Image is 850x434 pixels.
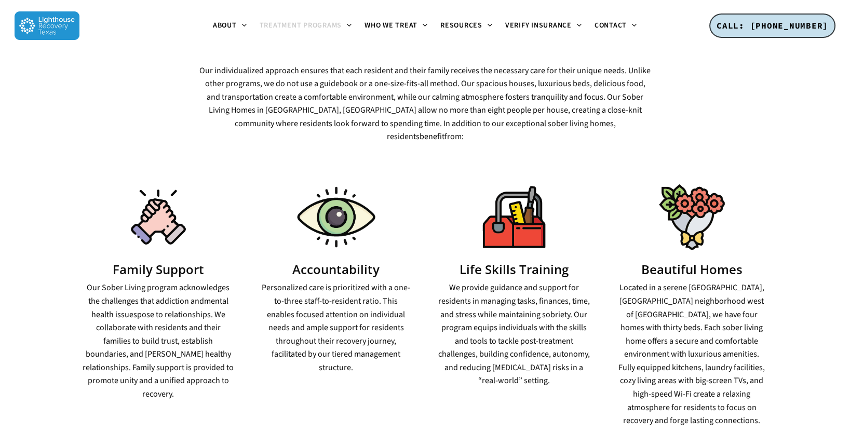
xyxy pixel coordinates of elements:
p: Located in a serene [GEOGRAPHIC_DATA], [GEOGRAPHIC_DATA] neighborhood west of [GEOGRAPHIC_DATA], ... [616,281,768,428]
a: CALL: [PHONE_NUMBER] [709,13,835,38]
a: mental health issues [91,295,228,320]
a: Who We Treat [358,22,434,30]
strong: Beautiful Homes [641,261,743,278]
a: About [207,22,253,30]
a: Treatment Programs [253,22,359,30]
strong: Life Skills Training [460,261,569,278]
span: About [213,20,237,31]
p: Personalized care is prioritized with a one-to-three staff-to-resident ratio. This enables focuse... [260,281,412,374]
strong: Family Support [113,261,204,278]
img: Lighthouse Recovery Texas [15,11,79,40]
p: We provide guidance and support for residents in managing tasks, finances, time, and stress while... [438,281,590,388]
p: Our individualized approach ensures that each resident and their family receives the necessary ca... [199,64,651,144]
span: Contact [595,20,627,31]
a: Verify Insurance [499,22,588,30]
span: Who We Treat [365,20,417,31]
a: Contact [588,22,643,30]
p: Our Sober Living program acknowledges the challenges that addiction and pose to relationships. We... [83,281,235,401]
span: Verify Insurance [505,20,572,31]
span: Treatment Programs [260,20,342,31]
strong: Accountability [292,261,380,278]
a: Resources [434,22,499,30]
a: benefit [419,131,444,142]
span: CALL: [PHONE_NUMBER] [717,20,828,31]
span: Resources [440,20,482,31]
